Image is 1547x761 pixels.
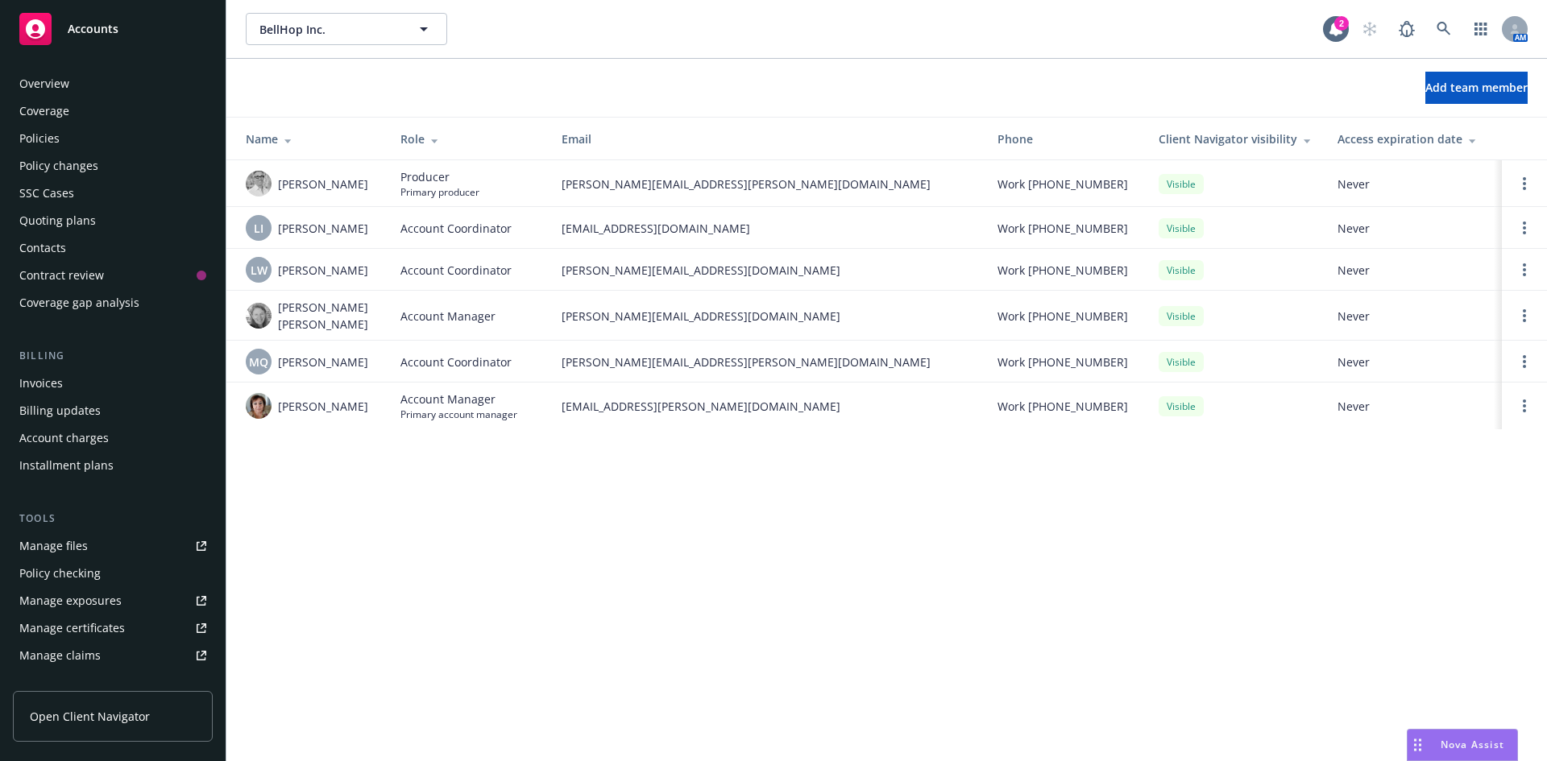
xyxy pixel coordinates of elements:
[19,398,101,424] div: Billing updates
[1338,130,1489,147] div: Access expiration date
[997,130,1133,147] div: Phone
[562,354,972,370] span: [PERSON_NAME][EMAIL_ADDRESS][PERSON_NAME][DOMAIN_NAME]
[13,588,213,614] a: Manage exposures
[19,180,74,206] div: SSC Cases
[400,220,512,237] span: Account Coordinator
[1159,306,1204,326] div: Visible
[400,308,496,325] span: Account Manager
[13,263,213,288] a: Contract review
[19,643,101,668] div: Manage claims
[1441,738,1504,751] span: Nova Assist
[246,303,272,329] img: photo
[19,98,69,124] div: Coverage
[1338,220,1489,237] span: Never
[997,220,1128,237] span: Work [PHONE_NUMBER]
[1338,176,1489,192] span: Never
[13,643,213,668] a: Manage claims
[1338,308,1489,325] span: Never
[1407,729,1518,761] button: Nova Assist
[1159,174,1204,194] div: Visible
[1159,218,1204,238] div: Visible
[400,407,517,421] span: Primary account manager
[400,130,536,147] div: Role
[997,176,1128,192] span: Work [PHONE_NUMBER]
[562,262,972,279] span: [PERSON_NAME][EMAIL_ADDRESS][DOMAIN_NAME]
[997,308,1128,325] span: Work [PHONE_NUMBER]
[13,71,213,97] a: Overview
[13,533,213,559] a: Manage files
[13,180,213,206] a: SSC Cases
[1354,13,1386,45] a: Start snowing
[278,220,368,237] span: [PERSON_NAME]
[19,615,125,641] div: Manage certificates
[1334,16,1349,31] div: 2
[1515,260,1534,279] a: Open options
[400,168,479,185] span: Producer
[13,511,213,527] div: Tools
[997,398,1128,415] span: Work [PHONE_NUMBER]
[1515,352,1534,371] a: Open options
[1515,218,1534,238] a: Open options
[68,23,118,35] span: Accounts
[1159,130,1312,147] div: Client Navigator visibility
[1425,72,1528,104] button: Add team member
[259,21,399,38] span: BellHop Inc.
[1408,730,1428,760] div: Drag to move
[13,425,213,451] a: Account charges
[562,176,972,192] span: [PERSON_NAME][EMAIL_ADDRESS][PERSON_NAME][DOMAIN_NAME]
[1159,260,1204,280] div: Visible
[13,348,213,364] div: Billing
[13,153,213,179] a: Policy changes
[1428,13,1460,45] a: Search
[562,220,972,237] span: [EMAIL_ADDRESS][DOMAIN_NAME]
[278,354,368,370] span: [PERSON_NAME]
[246,393,272,419] img: photo
[13,208,213,234] a: Quoting plans
[19,670,95,696] div: Manage BORs
[1338,398,1489,415] span: Never
[1465,13,1497,45] a: Switch app
[13,6,213,52] a: Accounts
[400,185,479,199] span: Primary producer
[1159,396,1204,416] div: Visible
[1159,352,1204,372] div: Visible
[19,533,88,559] div: Manage files
[1515,306,1534,325] a: Open options
[1338,354,1489,370] span: Never
[13,290,213,316] a: Coverage gap analysis
[246,130,375,147] div: Name
[1515,396,1534,416] a: Open options
[30,708,150,725] span: Open Client Navigator
[997,354,1128,370] span: Work [PHONE_NUMBER]
[19,290,139,316] div: Coverage gap analysis
[278,176,368,192] span: [PERSON_NAME]
[278,262,368,279] span: [PERSON_NAME]
[19,263,104,288] div: Contract review
[13,453,213,478] a: Installment plans
[249,354,268,370] span: MQ
[278,398,368,415] span: [PERSON_NAME]
[13,370,213,396] a: Invoices
[246,13,447,45] button: BellHop Inc.
[1391,13,1423,45] a: Report a Bug
[19,126,60,151] div: Policies
[13,560,213,586] a: Policy checking
[19,453,114,478] div: Installment plans
[13,98,213,124] a: Coverage
[13,398,213,424] a: Billing updates
[246,171,272,196] img: photo
[997,262,1128,279] span: Work [PHONE_NUMBER]
[562,308,972,325] span: [PERSON_NAME][EMAIL_ADDRESS][DOMAIN_NAME]
[13,235,213,261] a: Contacts
[400,354,512,370] span: Account Coordinator
[562,398,972,415] span: [EMAIL_ADDRESS][PERSON_NAME][DOMAIN_NAME]
[19,425,109,451] div: Account charges
[13,670,213,696] a: Manage BORs
[1515,174,1534,193] a: Open options
[400,262,512,279] span: Account Coordinator
[19,153,98,179] div: Policy changes
[13,126,213,151] a: Policies
[19,235,66,261] div: Contacts
[19,208,96,234] div: Quoting plans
